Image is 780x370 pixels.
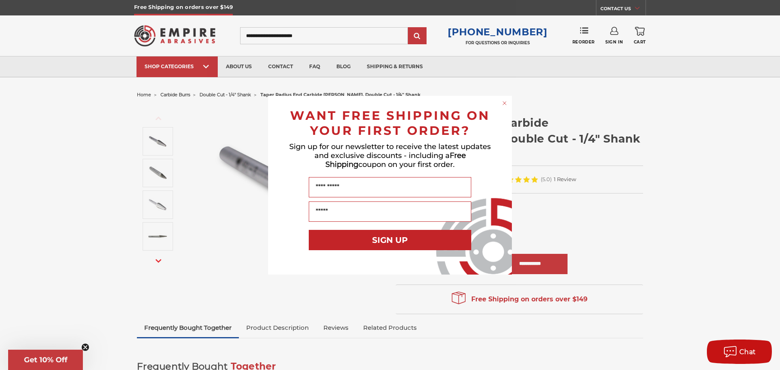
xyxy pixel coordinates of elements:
[290,108,490,138] span: WANT FREE SHIPPING ON YOUR FIRST ORDER?
[289,142,491,169] span: Sign up for our newsletter to receive the latest updates and exclusive discounts - including a co...
[325,151,466,169] span: Free Shipping
[707,340,772,364] button: Chat
[309,230,471,250] button: SIGN UP
[739,348,756,356] span: Chat
[500,99,509,107] button: Close dialog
